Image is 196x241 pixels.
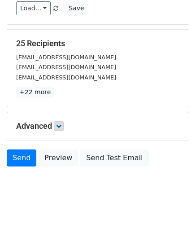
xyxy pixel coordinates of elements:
a: Preview [39,149,78,167]
small: [EMAIL_ADDRESS][DOMAIN_NAME] [16,74,116,81]
small: [EMAIL_ADDRESS][DOMAIN_NAME] [16,54,116,61]
a: +22 more [16,87,54,98]
h5: 25 Recipients [16,39,180,48]
button: Save [65,1,88,15]
a: Send Test Email [80,149,148,167]
a: Send [7,149,36,167]
small: [EMAIL_ADDRESS][DOMAIN_NAME] [16,64,116,70]
a: Load... [16,1,51,15]
h5: Advanced [16,121,180,131]
iframe: Chat Widget [151,198,196,241]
